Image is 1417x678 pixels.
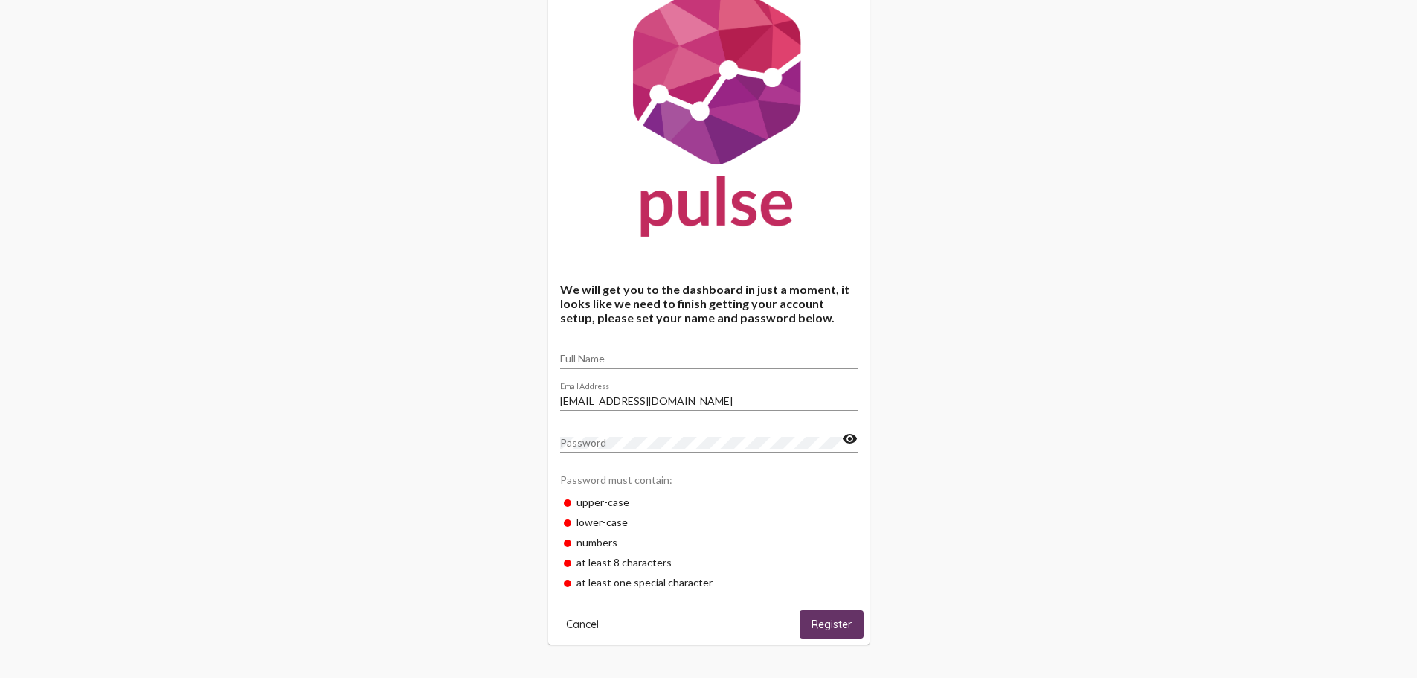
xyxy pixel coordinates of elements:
[842,430,858,448] mat-icon: visibility
[560,282,858,324] h4: We will get you to the dashboard in just a moment, it looks like we need to finish getting your a...
[554,610,611,638] button: Cancel
[566,618,599,631] span: Cancel
[560,492,858,512] div: upper-case
[560,466,858,492] div: Password must contain:
[812,618,852,632] span: Register
[560,532,858,552] div: numbers
[560,512,858,532] div: lower-case
[800,610,864,638] button: Register
[560,572,858,592] div: at least one special character
[560,552,858,572] div: at least 8 characters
